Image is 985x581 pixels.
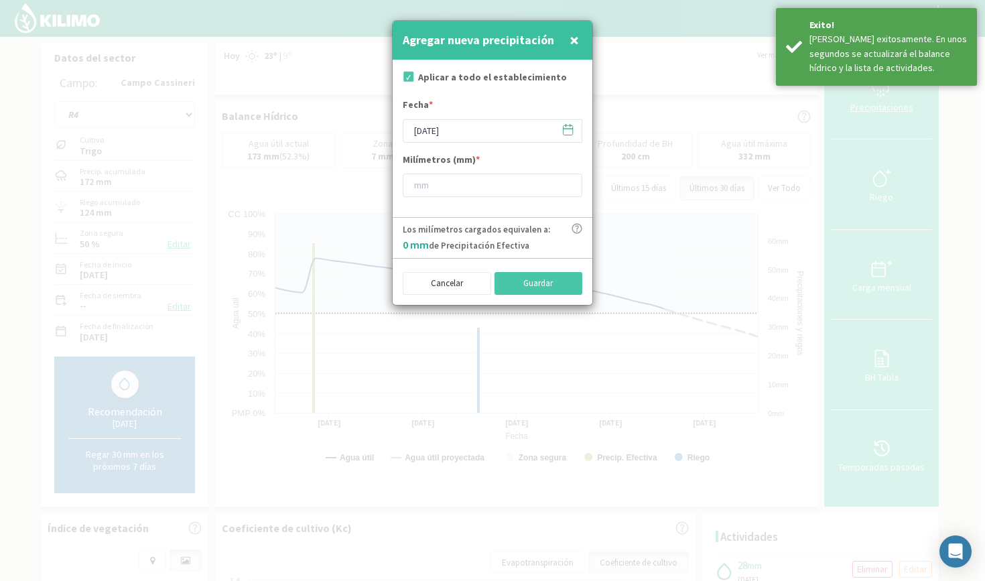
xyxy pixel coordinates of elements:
div: Open Intercom Messenger [939,535,972,568]
label: Milímetros (mm) [403,153,480,170]
span: 0 mm [403,238,429,251]
div: Exito! [809,18,967,32]
button: Cancelar [403,272,491,295]
h4: Agregar nueva precipitación [403,31,554,50]
label: Fecha [403,98,433,115]
p: Los milímetros cargados equivalen a: de Precipitación Efectiva [403,223,550,253]
span: × [570,29,579,51]
button: Close [566,27,582,54]
button: Guardar [495,272,583,295]
input: mm [403,174,582,197]
div: Riego guardado exitosamente. En unos segundos se actualizará el balance hídrico y la lista de act... [809,32,967,75]
label: Aplicar a todo el establecimiento [418,70,567,84]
